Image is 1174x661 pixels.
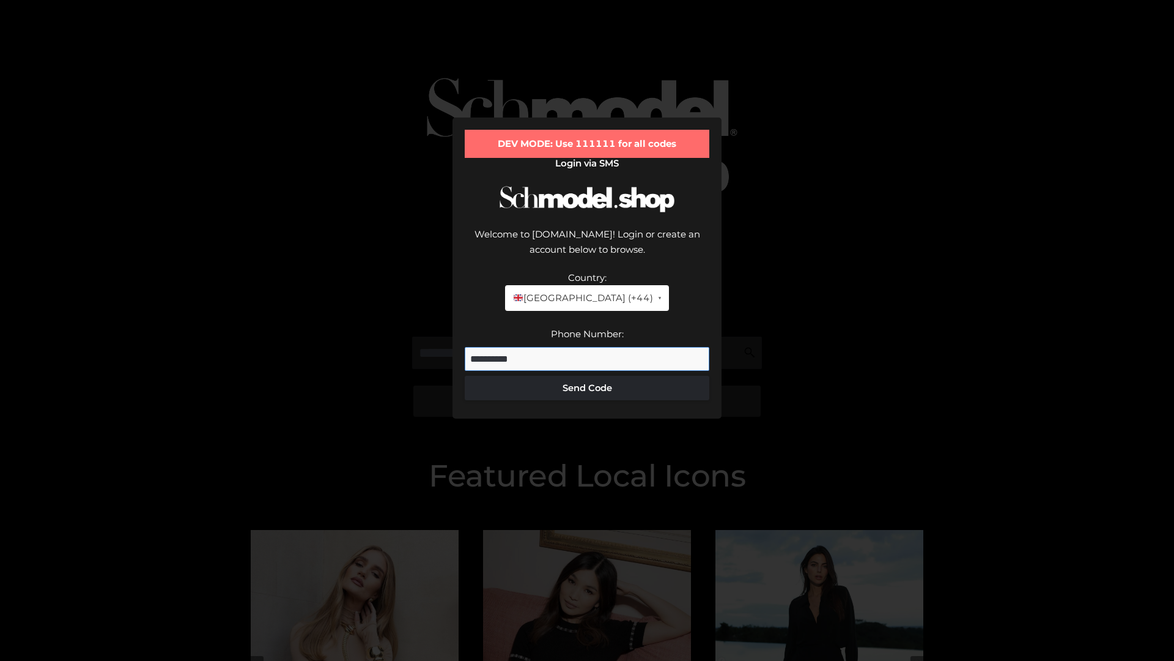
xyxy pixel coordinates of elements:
[512,290,652,306] span: [GEOGRAPHIC_DATA] (+44)
[551,328,624,340] label: Phone Number:
[465,226,709,270] div: Welcome to [DOMAIN_NAME]! Login or create an account below to browse.
[465,376,709,400] button: Send Code
[465,158,709,169] h2: Login via SMS
[465,130,709,158] div: DEV MODE: Use 111111 for all codes
[514,293,523,302] img: 🇬🇧
[568,272,607,283] label: Country:
[495,175,679,223] img: Schmodel Logo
